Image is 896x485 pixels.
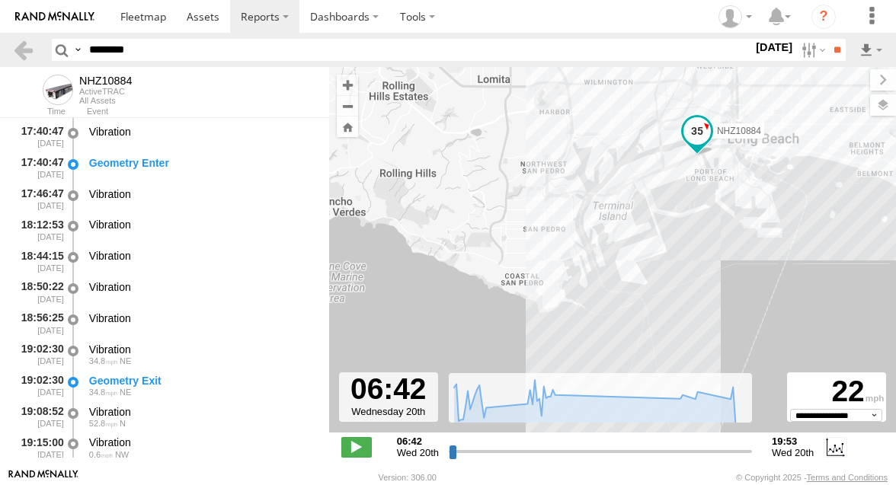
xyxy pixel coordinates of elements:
div: 19:15:00 [DATE] [12,434,66,462]
div: Vibration [89,125,315,139]
div: Event [87,108,329,116]
div: Geometry Exit [89,374,315,388]
div: All Assets [79,96,133,105]
span: 52.8 [89,419,117,428]
label: [DATE] [753,39,795,56]
div: NHZ10884 - View Asset History [79,75,133,87]
span: Heading: 1 [120,419,126,428]
label: Play/Stop [341,437,372,457]
div: Vibration [89,405,315,419]
div: Vibration [89,436,315,449]
a: Visit our Website [8,470,78,485]
div: 19:02:30 [DATE] [12,340,66,369]
span: Wed 20th Aug 2025 [772,447,814,458]
div: 18:12:53 [DATE] [12,216,66,244]
div: 17:46:47 [DATE] [12,185,66,213]
div: 18:44:15 [DATE] [12,247,66,275]
div: 18:56:25 [DATE] [12,309,66,337]
div: 22 [789,375,884,409]
span: 34.8 [89,356,117,365]
label: Export results as... [858,39,884,61]
div: © Copyright 2025 - [736,473,888,482]
div: 19:02:30 [DATE] [12,372,66,400]
div: 18:50:22 [DATE] [12,278,66,306]
button: Zoom Home [337,116,358,137]
button: Zoom out [337,95,358,116]
label: Search Filter Options [795,39,828,61]
a: Terms and Conditions [807,473,888,482]
div: Time [12,108,66,116]
div: Version: 306.00 [379,473,437,482]
div: Vibration [89,249,315,263]
div: Vibration [89,280,315,294]
label: Search Query [72,39,84,61]
div: Vibration [89,187,315,201]
div: Vibration [89,218,315,231]
div: 19:08:52 [DATE] [12,403,66,431]
button: Zoom in [337,75,358,95]
div: Zulema McIntosch [713,5,757,28]
strong: 06:42 [397,436,439,447]
strong: 19:53 [772,436,814,447]
div: Vibration [89,343,315,356]
img: rand-logo.svg [15,11,94,22]
div: ActiveTRAC [79,87,133,96]
span: Heading: 66 [120,388,131,397]
span: 34.8 [89,388,117,397]
div: 17:40:47 [DATE] [12,154,66,182]
a: Back to previous Page [12,39,34,61]
span: Wed 20th Aug 2025 [397,447,439,458]
i: ? [811,5,836,29]
span: NHZ10884 [717,125,761,136]
div: 17:40:47 [DATE] [12,123,66,151]
span: 0.6 [89,450,113,459]
div: Vibration [89,311,315,325]
span: Heading: 309 [115,450,129,459]
span: Heading: 66 [120,356,131,365]
div: Geometry Enter [89,156,315,170]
